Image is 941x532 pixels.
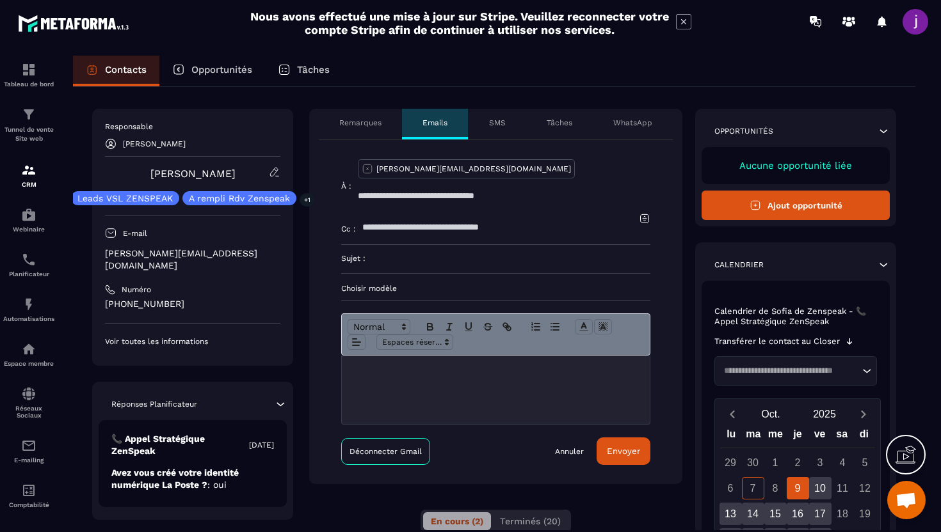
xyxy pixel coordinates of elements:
[555,446,584,457] a: Annuler
[3,198,54,242] a: automationsautomationsWebinaire
[159,56,265,86] a: Opportunités
[3,226,54,233] p: Webinaire
[422,118,447,128] p: Emails
[376,164,571,174] p: [PERSON_NAME][EMAIL_ADDRESS][DOMAIN_NAME]
[3,405,54,419] p: Réseaux Sociaux
[500,516,561,526] span: Terminés (20)
[787,477,809,499] div: 9
[431,516,483,526] span: En cours (2)
[764,425,787,448] div: me
[73,56,159,86] a: Contacts
[3,377,54,428] a: social-networksocial-networkRéseaux Sociaux
[191,64,252,75] p: Opportunités
[21,207,36,223] img: automations
[3,270,54,278] p: Planificateur
[798,403,851,425] button: Open years overlay
[3,428,54,473] a: emailemailE-mailing
[787,425,809,448] div: je
[743,425,765,448] div: ma
[341,438,430,465] a: Déconnecter Gmail
[809,451,832,474] div: 3
[742,503,764,525] div: 14
[3,81,54,88] p: Tableau de bord
[123,139,186,148] p: [PERSON_NAME]
[3,242,54,287] a: schedulerschedulerPlanificateur
[3,97,54,153] a: formationformationTunnel de vente Site web
[77,194,173,203] p: Leads VSL ZENSPEAK
[832,477,854,499] div: 11
[854,477,876,499] div: 12
[265,56,342,86] a: Tâches
[714,356,877,386] div: Search for option
[720,451,742,474] div: 29
[3,332,54,377] a: automationsautomationsEspace membre
[105,247,280,272] p: [PERSON_NAME][EMAIL_ADDRESS][DOMAIN_NAME]
[21,297,36,312] img: automations
[21,62,36,77] img: formation
[207,480,227,490] span: : oui
[21,107,36,122] img: formation
[21,252,36,267] img: scheduler
[764,503,787,525] div: 15
[853,425,875,448] div: di
[3,457,54,464] p: E-mailing
[764,477,787,499] div: 8
[887,481,926,519] div: Ouvrir le chat
[105,121,280,132] p: Responsable
[714,306,877,327] p: Calendrier de Sofia de Zenspeak - 📞 Appel Stratégique ZenSpeak
[851,405,875,423] button: Next month
[720,503,742,525] div: 13
[3,501,54,508] p: Comptabilité
[714,336,840,347] p: Transférer le contact au Closer
[854,451,876,474] div: 5
[3,315,54,322] p: Automatisations
[297,64,330,75] p: Tâches
[714,126,773,136] p: Opportunités
[742,451,764,474] div: 30
[122,285,151,295] p: Numéro
[3,181,54,188] p: CRM
[547,118,572,128] p: Tâches
[249,440,274,450] p: [DATE]
[720,425,743,448] div: lu
[720,405,744,423] button: Previous month
[189,194,290,203] p: A rempli Rdv Zenspeak
[3,125,54,143] p: Tunnel de vente Site web
[341,224,356,234] p: Cc :
[714,160,877,171] p: Aucune opportunité liée
[111,399,197,409] p: Réponses Planificateur
[854,503,876,525] div: 19
[744,403,798,425] button: Open months overlay
[339,118,382,128] p: Remarques
[809,477,832,499] div: 10
[808,425,831,448] div: ve
[21,386,36,402] img: social-network
[702,191,890,220] button: Ajout opportunité
[123,228,147,239] p: E-mail
[250,10,670,36] h2: Nous avons effectué une mise à jour sur Stripe. Veuillez reconnecter votre compte Stripe afin de ...
[714,260,764,270] p: Calendrier
[150,168,236,180] a: [PERSON_NAME]
[21,341,36,357] img: automations
[21,483,36,498] img: accountant
[21,162,36,178] img: formation
[105,64,147,75] p: Contacts
[787,451,809,474] div: 2
[3,52,54,97] a: formationformationTableau de bord
[809,503,832,525] div: 17
[720,364,859,377] input: Search for option
[832,503,854,525] div: 18
[341,283,650,293] p: Choisir modèle
[111,467,274,491] p: Avez vous créé votre identité numérique La Poste ?
[18,12,133,35] img: logo
[613,118,652,128] p: WhatsApp
[492,512,568,530] button: Terminés (20)
[742,477,764,499] div: 7
[3,287,54,332] a: automationsautomationsAutomatisations
[831,425,853,448] div: sa
[720,477,742,499] div: 6
[111,433,249,457] p: 📞 Appel Stratégique ZenSpeak
[597,437,650,465] button: Envoyer
[3,473,54,518] a: accountantaccountantComptabilité
[3,360,54,367] p: Espace membre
